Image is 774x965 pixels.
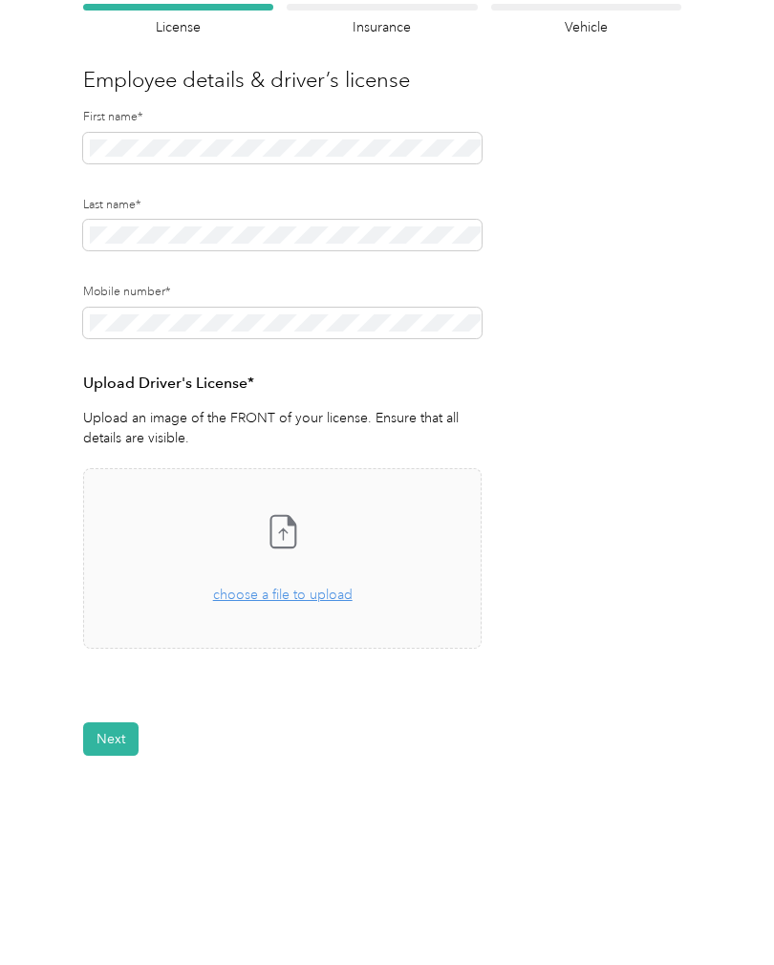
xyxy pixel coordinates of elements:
label: Mobile number* [83,284,482,301]
iframe: Everlance-gr Chat Button Frame [667,858,774,965]
h4: License [83,17,273,37]
label: First name* [83,109,482,126]
p: Upload an image of the FRONT of your license. Ensure that all details are visible. [83,408,482,448]
button: Next [83,722,139,756]
h4: Insurance [287,17,477,37]
h4: Vehicle [491,17,681,37]
span: choose a file to upload [84,469,481,648]
h3: Employee details & driver’s license [83,64,681,96]
h3: Upload Driver's License* [83,372,482,396]
span: choose a file to upload [213,587,353,603]
label: Last name* [83,197,482,214]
